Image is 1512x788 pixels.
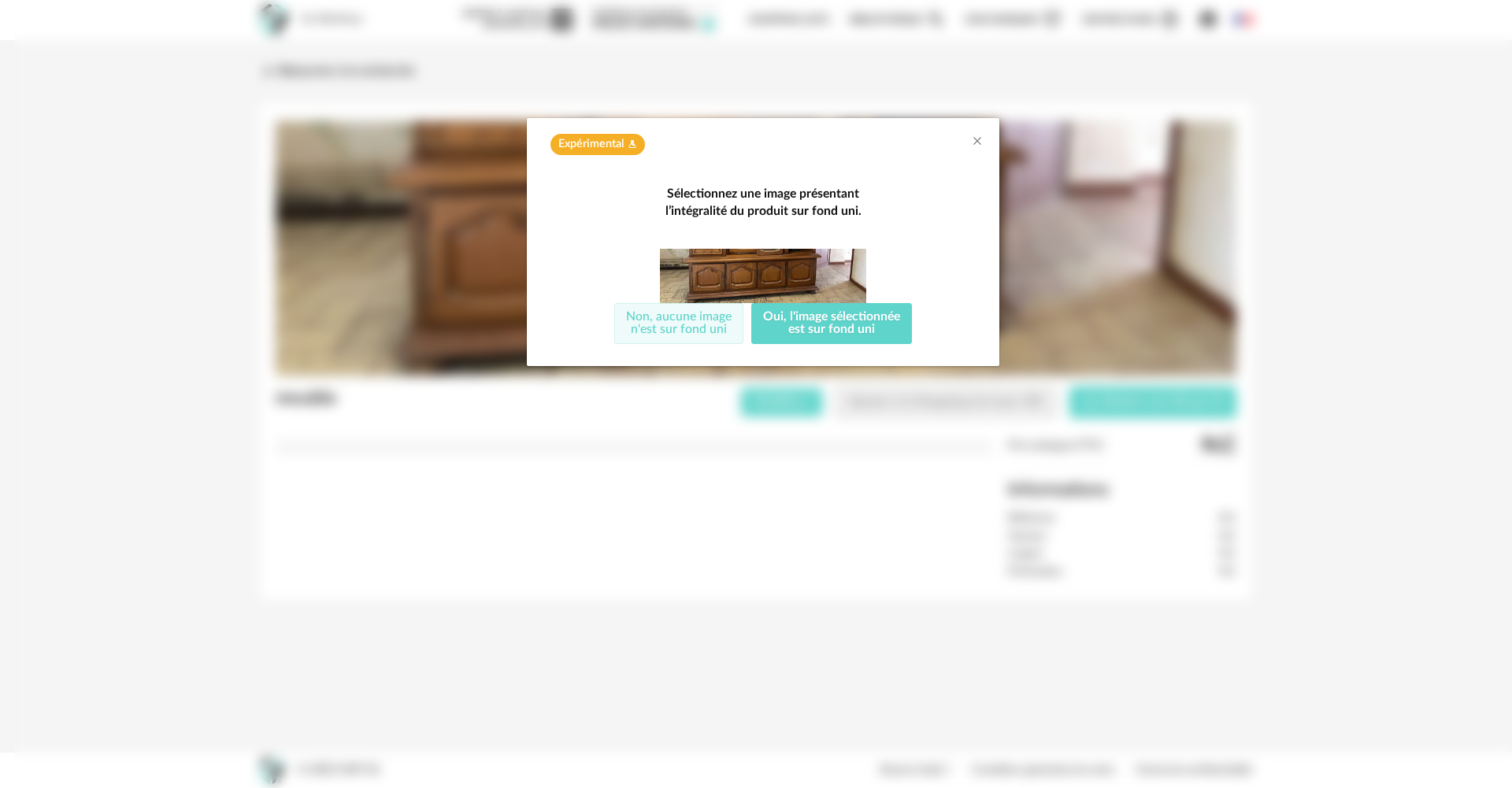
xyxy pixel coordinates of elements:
[558,137,624,152] span: Expérimental
[751,303,912,344] button: Oui, l'image sélectionnéeest sur fond uni
[557,185,969,220] div: Sélectionnez une image présentant l’intégralité du produit sur fond uni.
[971,134,984,150] button: Close
[660,249,866,303] img: neutral background
[628,137,637,152] span: Flask icon
[527,118,999,366] div: dialog
[614,303,743,344] button: Non, aucune imagen'est sur fond uni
